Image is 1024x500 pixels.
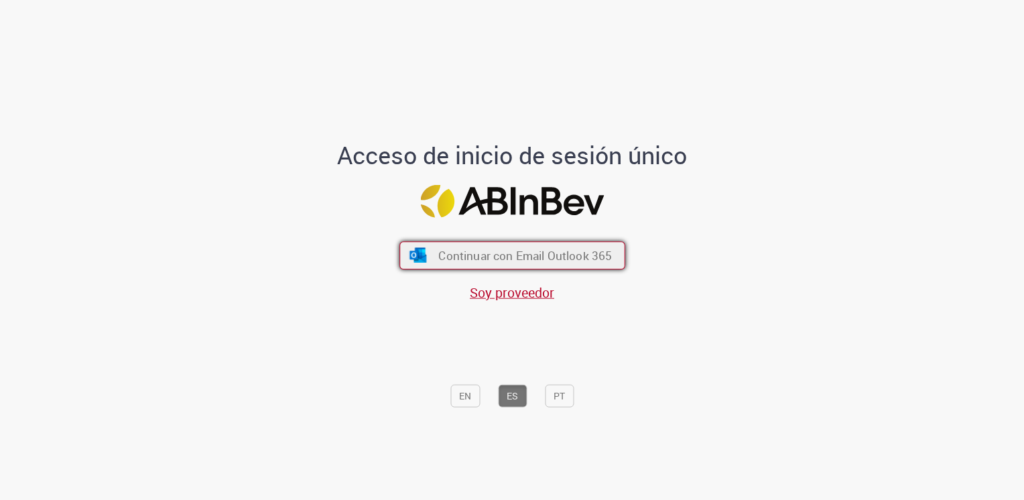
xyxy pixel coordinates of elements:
[420,184,604,217] img: Logo ABInBev
[450,384,480,407] button: EN
[470,283,554,301] a: Soy proveedor
[326,142,698,169] h1: Acceso de inicio de sesión único
[438,247,612,263] span: Continuar con Email Outlook 365
[498,384,527,407] button: ES
[399,241,625,269] button: ícone Azure/Microsoft 360 Continuar con Email Outlook 365
[545,384,574,407] button: PT
[408,247,428,262] img: ícone Azure/Microsoft 360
